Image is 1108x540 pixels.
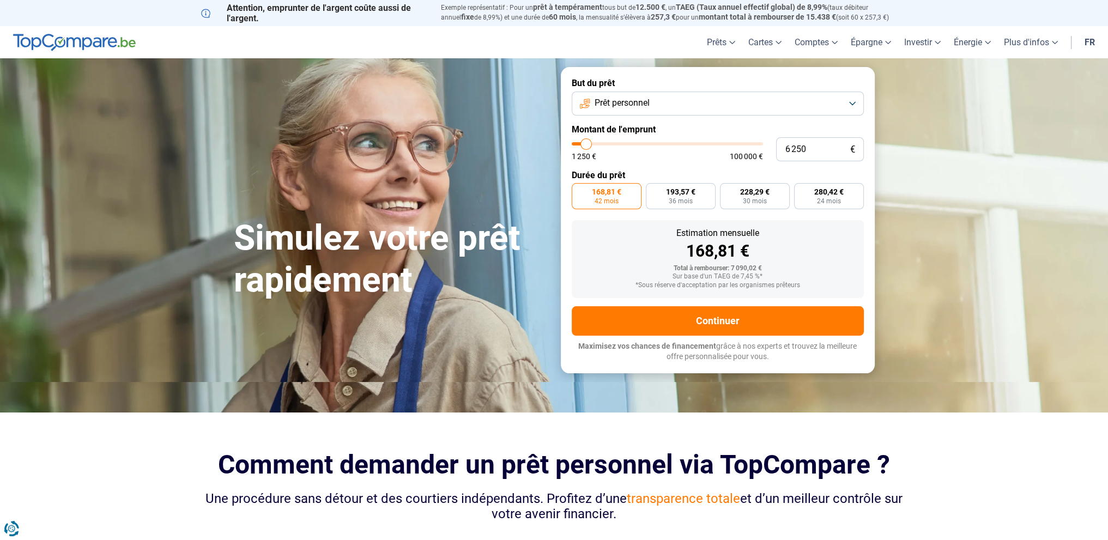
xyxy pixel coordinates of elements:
h2: Comment demander un prêt personnel via TopCompare ? [201,450,907,480]
a: Énergie [947,26,997,58]
span: montant total à rembourser de 15.438 € [699,13,836,21]
p: Attention, emprunter de l'argent coûte aussi de l'argent. [201,3,428,23]
div: Une procédure sans détour et des courtiers indépendants. Profitez d’une et d’un meilleur contrôle... [201,491,907,523]
p: grâce à nos experts et trouvez la meilleure offre personnalisée pour vous. [572,341,864,362]
a: fr [1078,26,1101,58]
span: 36 mois [669,198,693,204]
span: Maximisez vos chances de financement [578,342,716,350]
span: 24 mois [817,198,841,204]
span: 1 250 € [572,153,596,160]
img: TopCompare [13,34,136,51]
span: 168,81 € [592,188,621,196]
a: Cartes [742,26,788,58]
a: Comptes [788,26,844,58]
div: Total à rembourser: 7 090,02 € [580,265,855,272]
span: 60 mois [549,13,576,21]
span: 100 000 € [730,153,763,160]
span: 30 mois [743,198,767,204]
span: 12.500 € [635,3,665,11]
label: Durée du prêt [572,170,864,180]
a: Prêts [700,26,742,58]
button: Prêt personnel [572,92,864,116]
label: Montant de l'emprunt [572,124,864,135]
a: Épargne [844,26,898,58]
button: Continuer [572,306,864,336]
div: *Sous réserve d'acceptation par les organismes prêteurs [580,282,855,289]
span: 193,57 € [666,188,695,196]
span: 42 mois [595,198,619,204]
a: Plus d'infos [997,26,1064,58]
span: Prêt personnel [595,97,650,109]
div: Sur base d'un TAEG de 7,45 %* [580,273,855,281]
p: Exemple représentatif : Pour un tous but de , un (taux débiteur annuel de 8,99%) et une durée de ... [441,3,907,22]
span: prêt à tempérament [533,3,602,11]
span: 228,29 € [740,188,770,196]
span: 280,42 € [814,188,844,196]
span: 257,3 € [651,13,676,21]
label: But du prêt [572,78,864,88]
div: 168,81 € [580,243,855,259]
span: € [850,145,855,154]
a: Investir [898,26,947,58]
span: TAEG (Taux annuel effectif global) de 8,99% [676,3,827,11]
div: Estimation mensuelle [580,229,855,238]
span: transparence totale [627,491,740,506]
h1: Simulez votre prêt rapidement [234,217,548,301]
span: fixe [461,13,474,21]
